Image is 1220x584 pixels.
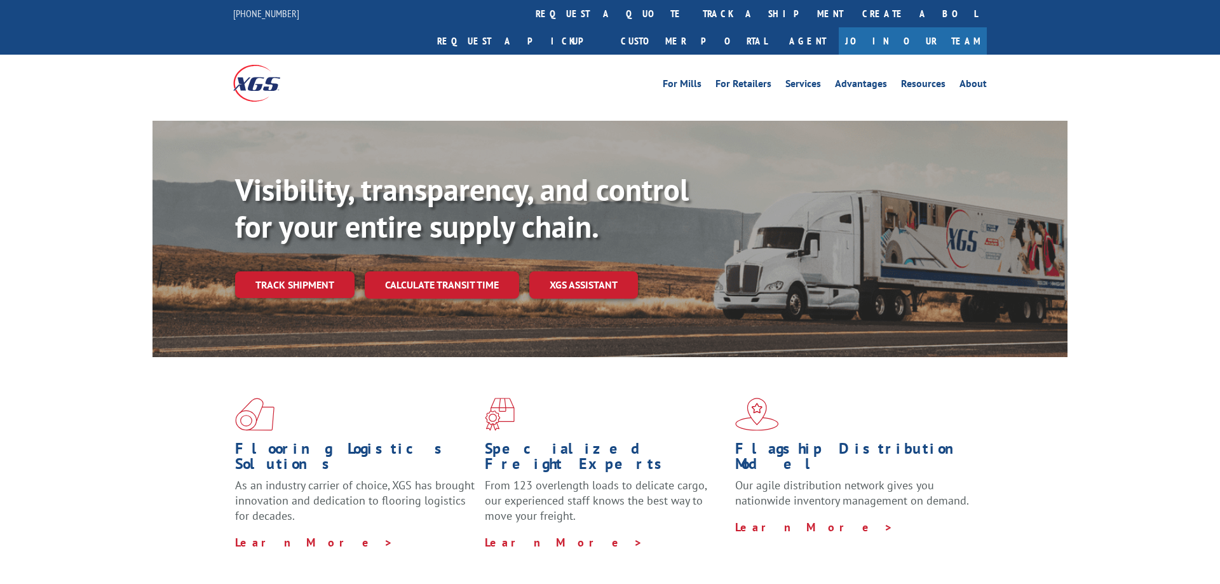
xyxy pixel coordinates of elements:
a: Learn More > [485,535,643,550]
a: About [959,79,987,93]
a: Resources [901,79,945,93]
a: Agent [776,27,839,55]
a: XGS ASSISTANT [529,271,638,299]
h1: Specialized Freight Experts [485,441,725,478]
a: Request a pickup [428,27,611,55]
a: Customer Portal [611,27,776,55]
a: Services [785,79,821,93]
a: Calculate transit time [365,271,519,299]
span: As an industry carrier of choice, XGS has brought innovation and dedication to flooring logistics... [235,478,475,523]
h1: Flooring Logistics Solutions [235,441,475,478]
a: Join Our Team [839,27,987,55]
a: Learn More > [235,535,393,550]
p: From 123 overlength loads to delicate cargo, our experienced staff knows the best way to move you... [485,478,725,534]
a: Track shipment [235,271,355,298]
b: Visibility, transparency, and control for your entire supply chain. [235,170,689,246]
img: xgs-icon-flagship-distribution-model-red [735,398,779,431]
a: [PHONE_NUMBER] [233,7,299,20]
img: xgs-icon-total-supply-chain-intelligence-red [235,398,274,431]
a: For Retailers [715,79,771,93]
a: Learn More > [735,520,893,534]
a: Advantages [835,79,887,93]
img: xgs-icon-focused-on-flooring-red [485,398,515,431]
span: Our agile distribution network gives you nationwide inventory management on demand. [735,478,969,508]
h1: Flagship Distribution Model [735,441,975,478]
a: For Mills [663,79,701,93]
